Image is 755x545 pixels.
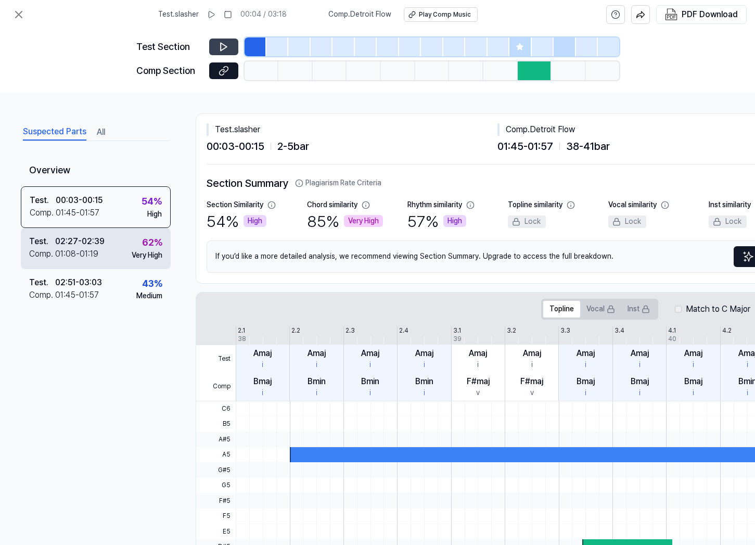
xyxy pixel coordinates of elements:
[611,9,620,20] svg: help
[207,138,264,155] span: 00:03 - 00:15
[469,347,487,360] div: Amaj
[328,9,391,20] span: Comp . Detroit Flow
[415,375,433,388] div: Bmin
[709,216,747,228] div: Lock
[585,388,586,398] div: i
[543,301,580,318] button: Topline
[23,124,86,141] button: Suspected Parts
[262,388,263,398] div: i
[407,200,462,210] div: Rhythm similarity
[621,301,656,318] button: Inst
[291,326,300,335] div: 2.2
[30,207,56,219] div: Comp .
[407,210,466,232] div: 57 %
[238,335,246,344] div: 38
[606,5,625,24] button: help
[693,388,694,398] div: i
[55,248,98,260] div: 01:08 - 01:19
[345,326,355,335] div: 2.3
[523,347,541,360] div: Amaj
[560,326,570,335] div: 3.3
[277,138,309,155] span: 2 - 5 bar
[453,335,462,344] div: 39
[29,235,55,248] div: Test .
[29,276,55,289] div: Test .
[136,40,203,55] div: Test Section
[684,375,702,388] div: Bmaj
[608,216,646,228] div: Lock
[238,326,245,335] div: 2.1
[722,326,732,335] div: 4.2
[244,215,266,227] div: High
[615,326,624,335] div: 3.4
[507,326,516,335] div: 3.2
[136,291,162,301] div: Medium
[665,8,677,21] img: PDF Download
[316,388,317,398] div: i
[467,375,490,388] div: F#maj
[240,9,287,20] div: 00:04 / 03:18
[709,200,751,210] div: Inst similarity
[585,360,586,370] div: i
[196,493,236,508] span: F#5
[207,200,263,210] div: Section Similarity
[419,10,471,19] div: Play Comp Music
[369,360,371,370] div: i
[207,210,266,232] div: 54 %
[56,207,99,219] div: 01:45 - 01:57
[55,289,99,301] div: 01:45 - 01:57
[668,326,676,335] div: 4.1
[747,360,748,370] div: i
[196,509,236,524] span: F5
[316,360,317,370] div: i
[636,10,645,19] img: share
[684,347,702,360] div: Amaj
[361,347,379,360] div: Amaj
[196,462,236,477] span: G#5
[580,301,621,318] button: Vocal
[508,200,562,210] div: Topline similarity
[253,375,272,388] div: Bmaj
[531,360,533,370] div: i
[196,373,236,401] span: Comp
[639,388,641,398] div: i
[686,303,750,315] label: Match to C Major
[477,360,479,370] div: i
[97,124,105,141] button: All
[147,209,162,220] div: High
[424,388,425,398] div: i
[262,360,263,370] div: i
[742,250,754,263] img: Sparkles
[29,289,55,301] div: Comp .
[55,235,105,248] div: 02:27 - 02:39
[253,347,272,360] div: Amaj
[693,360,694,370] div: i
[530,388,534,398] div: v
[132,250,162,261] div: Very High
[369,388,371,398] div: i
[56,194,103,207] div: 00:03 - 00:15
[577,347,595,360] div: Amaj
[158,9,199,20] span: Test . slasher
[424,360,425,370] div: i
[30,194,56,207] div: Test .
[136,64,203,79] div: Comp Section
[415,347,433,360] div: Amaj
[566,138,610,155] span: 38 - 41 bar
[307,200,357,210] div: Chord similarity
[55,276,102,289] div: 02:51 - 03:03
[577,375,595,388] div: Bmaj
[639,360,641,370] div: i
[520,375,543,388] div: F#maj
[196,345,236,373] span: Test
[668,335,676,344] div: 40
[631,375,649,388] div: Bmaj
[404,7,478,22] button: Play Comp Music
[142,235,162,250] div: 62 %
[399,326,408,335] div: 2.4
[196,447,236,462] span: A5
[508,216,546,228] div: Lock
[682,8,738,21] div: PDF Download
[476,388,480,398] div: v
